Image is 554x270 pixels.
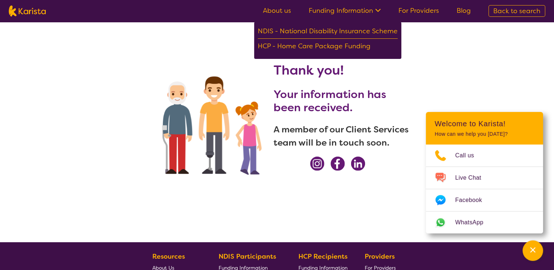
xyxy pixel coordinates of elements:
[398,6,439,15] a: For Providers
[258,41,398,53] div: HCP - Home Care Package Funding
[145,40,274,208] img: We can find providers
[152,252,185,261] b: Resources
[310,157,324,171] img: Instagram
[426,112,543,233] div: Channel Menu
[309,6,381,15] a: Funding Information
[457,6,471,15] a: Blog
[426,145,543,233] ul: Choose channel
[365,252,395,261] b: Providers
[274,61,409,79] h1: Thank you!
[488,5,545,17] a: Back to search
[9,5,46,16] img: Karista logo
[330,157,345,171] img: Facebook
[435,131,534,137] p: How can we help you [DATE]?
[455,172,490,183] span: Live Chat
[455,217,492,228] span: WhatsApp
[455,195,491,206] span: Facebook
[258,26,398,39] div: NDIS - National Disability Insurance Scheme
[426,211,543,233] a: Web link opens in a new tab.
[219,252,276,261] b: NDIS Participants
[351,157,365,171] img: LinkedIn
[455,150,483,161] span: Call us
[435,119,534,128] h2: Welcome to Karista!
[274,88,409,114] h2: Your information has been received.
[274,123,409,149] h3: A member of our Client Services team will be in touch soon.
[523,240,543,261] button: Channel Menu
[493,7,540,15] span: Back to search
[298,252,347,261] b: HCP Recipients
[263,6,291,15] a: About us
